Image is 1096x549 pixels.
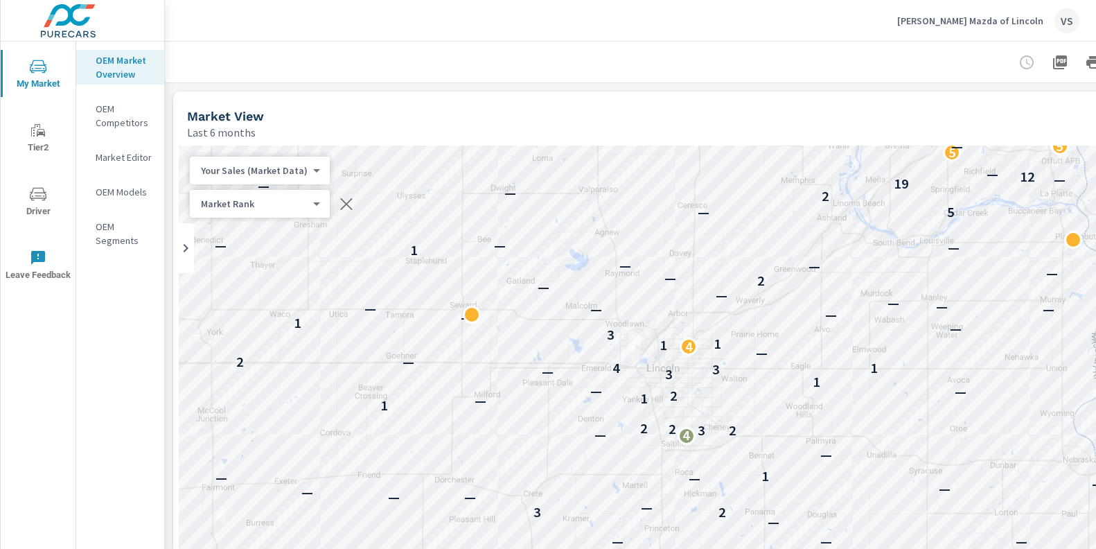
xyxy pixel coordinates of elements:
p: — [939,480,951,497]
p: 1 [761,468,769,485]
p: — [538,279,549,295]
p: 2 [718,504,726,521]
p: — [955,383,966,400]
p: Last 6 months [187,124,256,141]
div: Your Sales (Market Data) [190,198,319,211]
div: Market Editor [76,147,164,168]
p: — [590,383,602,399]
p: 12 [1020,168,1035,185]
p: 2 [757,272,765,289]
p: 3 [607,326,615,343]
p: — [927,131,939,148]
p: 1 [660,337,667,354]
button: "Export Report to PDF" [1046,49,1074,76]
p: — [215,469,227,486]
p: — [364,300,376,317]
span: Driver [5,186,71,220]
p: — [948,239,960,256]
p: — [825,306,837,323]
p: — [698,204,709,220]
p: 4 [682,427,690,444]
p: 2 [669,421,676,437]
p: — [641,499,653,516]
p: 1 [410,242,418,259]
p: Market Rank [201,198,308,210]
div: OEM Market Overview [76,50,164,85]
p: 1 [870,360,878,376]
p: — [301,484,313,500]
p: 1 [813,374,820,390]
p: — [475,392,486,409]
p: 2 [640,420,648,437]
div: OEM Models [76,182,164,202]
p: Market Editor [96,150,153,164]
p: 1 [380,397,388,413]
p: — [388,489,400,505]
p: — [504,184,516,201]
p: — [403,354,414,370]
p: — [1054,171,1066,188]
p: — [664,270,676,286]
p: 2 [729,422,736,439]
p: 3 [665,366,673,383]
p: — [494,237,506,254]
p: — [464,489,476,505]
p: — [951,138,963,155]
p: 5 [947,204,955,220]
span: Tier2 [5,122,71,156]
p: — [1043,301,1054,317]
p: 2 [670,387,678,404]
p: Your Sales (Market Data) [201,164,308,177]
p: — [936,298,948,315]
div: OEM Competitors [76,98,164,133]
p: — [768,514,779,530]
p: — [820,446,832,463]
p: 19 [894,175,909,192]
p: 1 [714,335,721,352]
p: — [887,295,899,311]
p: — [1046,265,1058,281]
span: My Market [5,58,71,92]
p: — [594,426,606,443]
h5: Market View [187,109,264,123]
p: 3 [533,504,541,521]
p: OEM Market Overview [96,53,153,81]
p: 3 [712,361,720,378]
p: 2 [236,354,244,370]
p: 2 [822,188,829,204]
span: Leave Feedback [5,250,71,284]
p: 1 [294,315,301,331]
p: — [950,320,962,337]
p: OEM Segments [96,220,153,247]
div: nav menu [1,42,76,297]
p: — [716,287,727,304]
p: 5 [1056,138,1063,155]
p: — [542,363,554,380]
p: 4 [612,360,620,376]
p: 3 [698,422,705,439]
p: [PERSON_NAME] Mazda of Lincoln [897,15,1043,27]
p: 1 [640,390,648,407]
p: — [756,345,768,361]
p: OEM Models [96,185,153,199]
p: — [689,470,700,487]
div: Your Sales (Market Data) [190,164,319,177]
p: — [619,257,631,274]
div: OEM Segments [76,216,164,251]
p: — [987,166,998,182]
p: — [808,258,820,274]
p: 4 [685,338,693,355]
div: VS [1054,8,1079,33]
p: — [590,301,602,317]
p: — [461,309,472,326]
p: OEM Competitors [96,102,153,130]
p: 5 [948,144,956,161]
